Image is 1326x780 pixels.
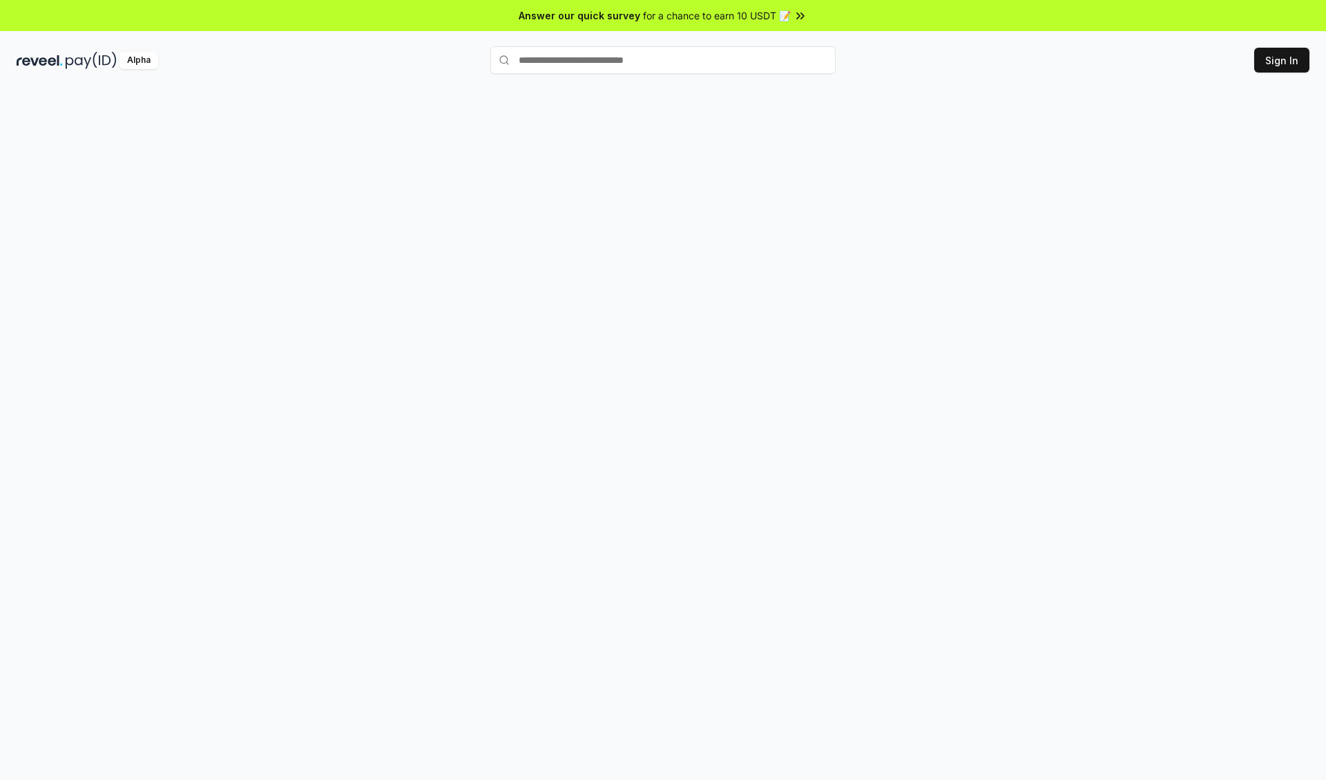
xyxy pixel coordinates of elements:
button: Sign In [1254,48,1309,73]
img: pay_id [66,52,117,69]
img: reveel_dark [17,52,63,69]
span: Answer our quick survey [519,8,640,23]
div: Alpha [119,52,158,69]
span: for a chance to earn 10 USDT 📝 [643,8,791,23]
